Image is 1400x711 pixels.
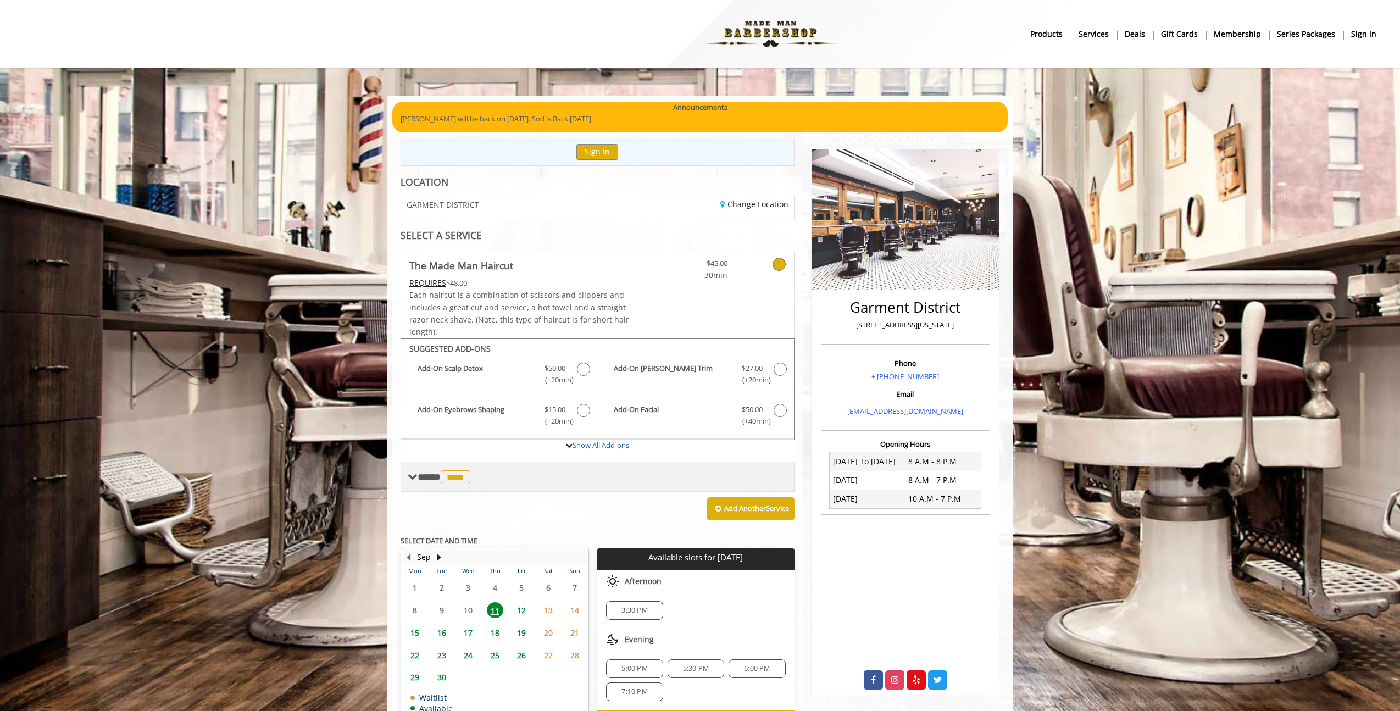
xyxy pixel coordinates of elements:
[847,406,963,416] a: [EMAIL_ADDRESS][DOMAIN_NAME]
[460,647,476,663] span: 24
[487,625,503,641] span: 18
[606,633,619,646] img: evening slots
[905,490,981,508] td: 10 A.M - 7 P.M
[742,404,763,415] span: $50.00
[830,471,905,490] td: [DATE]
[402,621,428,644] td: Select day15
[744,664,770,673] span: 6:00 PM
[428,666,454,688] td: Select day30
[401,113,999,125] p: [PERSON_NAME] will be back on [DATE]. Sod is Back [DATE].
[1079,28,1109,40] b: Services
[539,374,571,386] span: (+20min )
[566,625,583,641] span: 21
[513,625,530,641] span: 19
[1269,26,1343,42] a: Series packagesSeries packages
[824,299,987,315] h2: Garment District
[434,625,450,641] span: 16
[508,644,535,666] td: Select day26
[1023,26,1071,42] a: Productsproducts
[1030,28,1063,40] b: products
[742,363,763,374] span: $27.00
[606,659,663,678] div: 5:00 PM
[435,551,443,563] button: Next Month
[513,602,530,618] span: 12
[401,175,448,188] b: LOCATION
[418,404,534,427] b: Add-On Eyebrows Shaping
[540,602,557,618] span: 13
[573,440,629,450] a: Show All Add-ons
[614,404,730,427] b: Add-On Facial
[871,371,939,381] a: + [PHONE_NUMBER]
[602,553,790,562] p: Available slots for [DATE]
[625,577,662,586] span: Afternoon
[736,374,768,386] span: (+20min )
[540,625,557,641] span: 20
[576,144,618,160] button: Sign In
[428,565,454,576] th: Tue
[407,363,591,388] label: Add-On Scalp Detox
[1343,26,1384,42] a: sign insign in
[1214,28,1261,40] b: Membership
[407,404,591,430] label: Add-On Eyebrows Shaping
[821,440,990,448] h3: Opening Hours
[540,647,557,663] span: 27
[562,644,588,666] td: Select day28
[566,602,583,618] span: 14
[513,647,530,663] span: 26
[673,102,727,113] b: Announcements
[824,359,987,367] h3: Phone
[606,682,663,701] div: 7:10 PM
[460,625,476,641] span: 17
[683,664,709,673] span: 5:30 PM
[535,599,561,621] td: Select day13
[724,503,789,513] b: Add Another Service
[407,625,423,641] span: 15
[545,404,565,415] span: $15.00
[401,338,795,441] div: The Made Man Haircut Add-onS
[824,390,987,398] h3: Email
[508,565,535,576] th: Fri
[830,452,905,471] td: [DATE] To [DATE]
[824,319,987,331] p: [STREET_ADDRESS][US_STATE]
[481,644,508,666] td: Select day25
[621,606,647,615] span: 3:30 PM
[402,565,428,576] th: Mon
[407,647,423,663] span: 22
[668,659,724,678] div: 5:30 PM
[603,363,788,388] label: Add-On Beard Trim
[418,363,534,386] b: Add-On Scalp Detox
[566,647,583,663] span: 28
[455,644,481,666] td: Select day24
[487,602,503,618] span: 11
[401,536,477,546] b: SELECT DATE AND TIME
[1153,26,1206,42] a: Gift cardsgift cards
[562,621,588,644] td: Select day21
[736,415,768,427] span: (+40min )
[481,599,508,621] td: Select day11
[695,4,846,64] img: Made Man Barbershop logo
[402,644,428,666] td: Select day22
[905,452,981,471] td: 8 A.M - 8 P.M
[535,644,561,666] td: Select day27
[535,565,561,576] th: Sat
[1161,28,1198,40] b: gift cards
[1277,28,1335,40] b: Series packages
[428,621,454,644] td: Select day16
[621,687,647,696] span: 7:10 PM
[625,635,654,644] span: Evening
[409,258,513,273] b: The Made Man Haircut
[1351,28,1376,40] b: sign in
[603,404,788,430] label: Add-On Facial
[417,551,431,563] button: Sep
[410,693,453,702] td: Waitlist
[409,277,446,288] span: This service needs some Advance to be paid before we block your appointment
[487,647,503,663] span: 25
[535,621,561,644] td: Select day20
[402,666,428,688] td: Select day29
[481,621,508,644] td: Select day18
[434,647,450,663] span: 23
[707,497,795,520] button: Add AnotherService
[545,363,565,374] span: $50.00
[720,199,788,209] a: Change Location
[428,644,454,666] td: Select day23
